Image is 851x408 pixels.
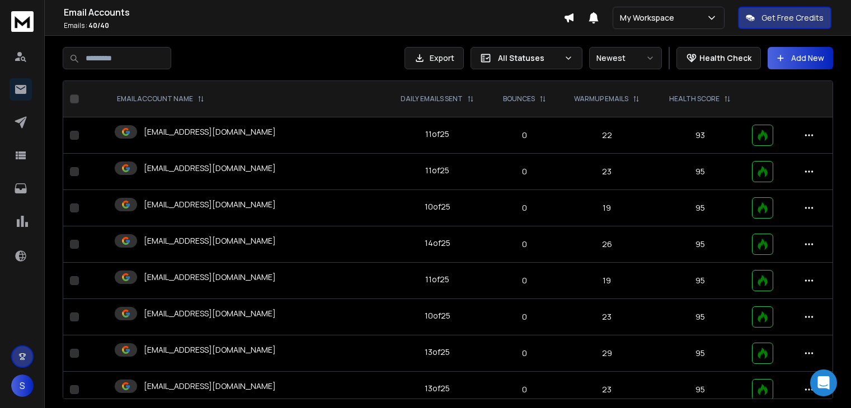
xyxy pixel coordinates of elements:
[425,201,450,212] div: 10 of 25
[560,117,655,154] td: 22
[676,47,761,69] button: Health Check
[425,310,450,321] div: 10 of 25
[620,12,679,23] p: My Workspace
[560,299,655,335] td: 23
[425,165,449,176] div: 11 of 25
[401,94,463,103] p: DAILY EMAILS SENT
[655,154,745,190] td: 95
[144,235,276,246] p: [EMAIL_ADDRESS][DOMAIN_NAME]
[425,347,450,358] div: 13 of 25
[496,384,553,395] p: 0
[560,190,655,226] td: 19
[144,199,276,210] p: [EMAIL_ADDRESS][DOMAIN_NAME]
[405,47,464,69] button: Export
[144,272,276,283] p: [EMAIL_ADDRESS][DOMAIN_NAME]
[738,7,831,29] button: Get Free Credits
[560,263,655,299] td: 19
[496,311,553,322] p: 0
[768,47,833,69] button: Add New
[11,374,34,397] button: S
[64,21,563,30] p: Emails :
[655,117,745,154] td: 93
[498,53,560,64] p: All Statuses
[496,239,553,250] p: 0
[144,126,276,137] p: [EMAIL_ADDRESS][DOMAIN_NAME]
[560,335,655,372] td: 29
[144,163,276,174] p: [EMAIL_ADDRESS][DOMAIN_NAME]
[655,299,745,335] td: 95
[496,348,553,359] p: 0
[88,21,109,30] span: 40 / 40
[560,154,655,190] td: 23
[496,166,553,177] p: 0
[669,94,720,103] p: HEALTH SCORE
[503,94,535,103] p: BOUNCES
[144,308,276,319] p: [EMAIL_ADDRESS][DOMAIN_NAME]
[655,190,745,226] td: 95
[655,372,745,408] td: 95
[144,381,276,392] p: [EMAIL_ADDRESS][DOMAIN_NAME]
[425,274,449,285] div: 11 of 25
[425,129,449,140] div: 11 of 25
[761,12,824,23] p: Get Free Credits
[425,383,450,394] div: 13 of 25
[810,369,837,396] div: Open Intercom Messenger
[560,372,655,408] td: 23
[655,335,745,372] td: 95
[496,275,553,286] p: 0
[117,94,204,103] div: EMAIL ACCOUNT NAME
[425,238,450,249] div: 14 of 25
[574,94,628,103] p: WARMUP EMAILS
[589,47,662,69] button: Newest
[655,263,745,299] td: 95
[496,202,553,214] p: 0
[655,226,745,263] td: 95
[144,344,276,355] p: [EMAIL_ADDRESS][DOMAIN_NAME]
[560,226,655,263] td: 26
[64,6,563,19] h1: Email Accounts
[11,11,34,32] img: logo
[496,130,553,141] p: 0
[699,53,751,64] p: Health Check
